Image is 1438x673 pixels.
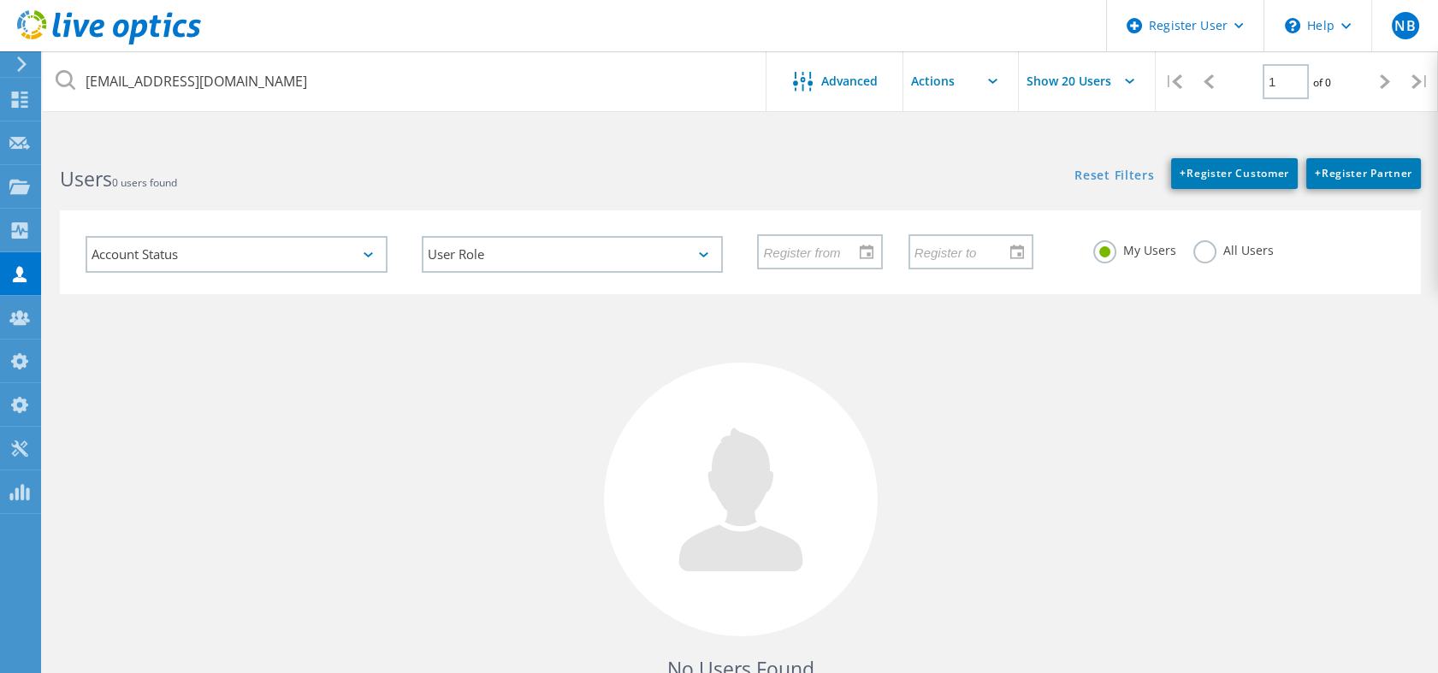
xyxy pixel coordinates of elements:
[1193,240,1274,257] label: All Users
[1394,19,1415,32] span: NB
[1285,18,1300,33] svg: \n
[1180,166,1186,180] b: +
[1306,158,1421,189] a: +Register Partner
[1171,158,1298,189] a: +Register Customer
[1403,51,1438,112] div: |
[86,236,388,273] div: Account Status
[43,51,767,111] input: Search users by name, email, company, etc.
[1093,240,1176,257] label: My Users
[1074,169,1154,184] a: Reset Filters
[1156,51,1191,112] div: |
[1315,166,1322,180] b: +
[1313,75,1331,90] span: of 0
[1315,166,1412,180] span: Register Partner
[17,36,201,48] a: Live Optics Dashboard
[60,165,112,192] b: Users
[759,235,868,268] input: Register from
[422,236,724,273] div: User Role
[910,235,1020,268] input: Register to
[821,75,878,87] span: Advanced
[1180,166,1289,180] span: Register Customer
[112,175,177,190] span: 0 users found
